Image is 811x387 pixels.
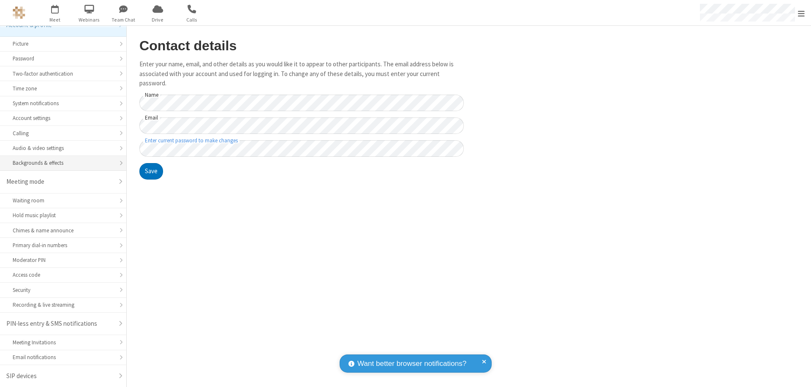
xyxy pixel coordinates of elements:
div: Meeting Invitations [13,338,114,346]
div: Email notifications [13,353,114,361]
span: Webinars [73,16,105,24]
div: Password [13,55,114,63]
div: Two-factor authentication [13,70,114,78]
input: Enter current password to make changes [139,140,464,157]
span: Calls [176,16,208,24]
div: Calling [13,129,114,137]
div: Primary dial-in numbers [13,241,114,249]
div: Moderator PIN [13,256,114,264]
div: Picture [13,40,114,48]
input: Email [139,117,464,134]
iframe: Chat [790,365,805,381]
div: Recording & live streaming [13,301,114,309]
div: Audio & video settings [13,144,114,152]
span: Team Chat [108,16,139,24]
div: Backgrounds & effects [13,159,114,167]
div: System notifications [13,99,114,107]
div: Account settings [13,114,114,122]
span: Want better browser notifications? [357,358,466,369]
button: Save [139,163,163,180]
span: Drive [142,16,174,24]
div: Hold music playlist [13,211,114,219]
div: Waiting room [13,196,114,204]
h2: Contact details [139,38,464,53]
div: Security [13,286,114,294]
p: Enter your name, email, and other details as you would like it to appear to other participants. T... [139,60,464,88]
div: Chimes & name announce [13,226,114,234]
div: Meeting mode [6,177,114,187]
div: Time zone [13,84,114,93]
input: Name [139,95,464,111]
span: Meet [39,16,71,24]
div: PIN-less entry & SMS notifications [6,319,114,329]
div: Access code [13,271,114,279]
div: SIP devices [6,371,114,381]
img: QA Selenium DO NOT DELETE OR CHANGE [13,6,25,19]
